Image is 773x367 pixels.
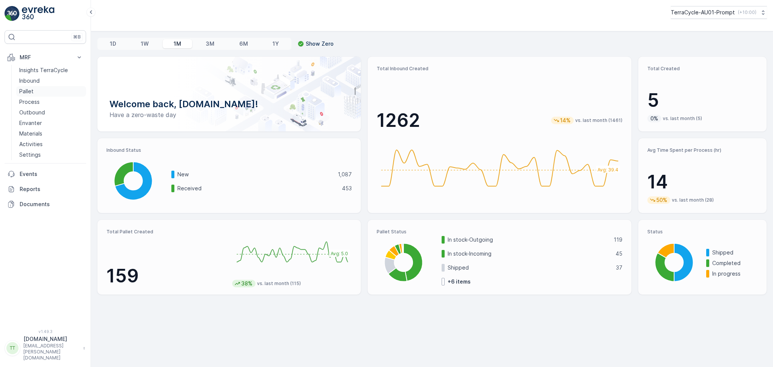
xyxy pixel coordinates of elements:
[106,229,226,235] p: Total Pallet Created
[616,264,622,271] p: 37
[141,40,149,48] p: 1W
[656,196,668,204] p: 50%
[672,197,714,203] p: vs. last month (28)
[377,109,420,132] p: 1262
[5,167,86,182] a: Events
[559,117,571,124] p: 14%
[206,40,214,48] p: 3M
[6,342,18,354] div: TT
[106,265,226,287] p: 159
[16,128,86,139] a: Materials
[23,335,79,343] p: [DOMAIN_NAME]
[647,147,758,153] p: Avg Time Spent per Process (hr)
[23,343,79,361] p: [EMAIL_ADDRESS][PERSON_NAME][DOMAIN_NAME]
[19,130,42,137] p: Materials
[109,98,349,110] p: Welcome back, [DOMAIN_NAME]!
[16,118,86,128] a: Envanter
[19,109,45,116] p: Outbound
[5,6,20,21] img: logo
[16,139,86,150] a: Activities
[174,40,181,48] p: 1M
[712,270,758,278] p: In progress
[257,281,301,287] p: vs. last month (115)
[671,6,767,19] button: TerraCycle-AU01-Prompt(+10:00)
[647,229,758,235] p: Status
[663,116,702,122] p: vs. last month (5)
[273,40,279,48] p: 1Y
[5,182,86,197] a: Reports
[19,151,41,159] p: Settings
[20,185,83,193] p: Reports
[16,76,86,86] a: Inbound
[19,98,40,106] p: Process
[712,259,758,267] p: Completed
[5,335,86,361] button: TT[DOMAIN_NAME][EMAIL_ADDRESS][PERSON_NAME][DOMAIN_NAME]
[448,250,610,258] p: In stock-Incoming
[448,264,611,271] p: Shipped
[177,185,337,192] p: Received
[614,236,622,244] p: 119
[20,54,71,61] p: MRF
[306,40,334,48] p: Show Zero
[575,117,622,123] p: vs. last month (1461)
[16,97,86,107] a: Process
[647,66,758,72] p: Total Created
[5,197,86,212] a: Documents
[342,185,352,192] p: 453
[647,89,758,112] p: 5
[616,250,622,258] p: 45
[19,77,40,85] p: Inbound
[16,150,86,160] a: Settings
[16,107,86,118] a: Outbound
[20,170,83,178] p: Events
[22,6,54,21] img: logo_light-DOdMpM7g.png
[5,329,86,334] span: v 1.49.3
[106,147,352,153] p: Inbound Status
[712,249,758,256] p: Shipped
[19,119,42,127] p: Envanter
[239,40,248,48] p: 6M
[16,86,86,97] a: Pallet
[5,50,86,65] button: MRF
[16,65,86,76] a: Insights TerraCycle
[448,236,608,244] p: In stock-Outgoing
[738,9,756,15] p: ( +10:00 )
[650,115,659,122] p: 0%
[448,278,471,285] p: + 6 items
[19,66,68,74] p: Insights TerraCycle
[73,34,81,40] p: ⌘B
[240,280,253,287] p: 38%
[647,171,758,193] p: 14
[338,171,352,178] p: 1,087
[110,40,116,48] p: 1D
[177,171,333,178] p: New
[671,9,735,16] p: TerraCycle-AU01-Prompt
[19,88,34,95] p: Pallet
[20,200,83,208] p: Documents
[109,110,349,119] p: Have a zero-waste day
[19,140,43,148] p: Activities
[377,66,622,72] p: Total Inbound Created
[377,229,622,235] p: Pallet Status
